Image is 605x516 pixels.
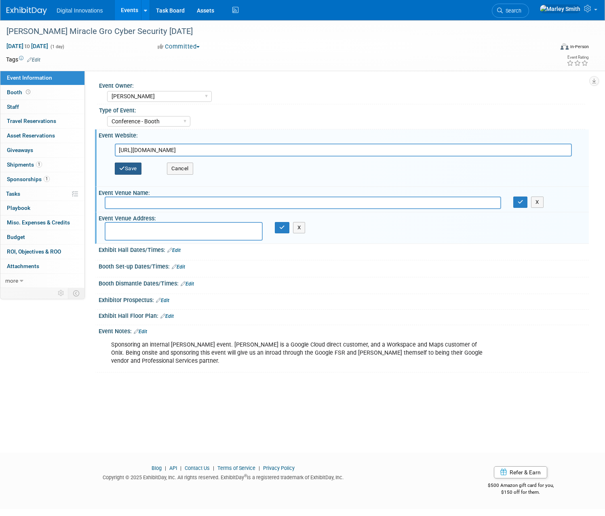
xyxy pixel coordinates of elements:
[7,205,30,211] span: Playbook
[7,161,42,168] span: Shipments
[44,176,50,182] span: 1
[0,172,84,186] a: Sponsorships1
[0,230,84,244] a: Budget
[99,244,589,254] div: Exhibit Hall Dates/Times:
[152,465,162,471] a: Blog
[27,57,40,63] a: Edit
[172,264,185,270] a: Edit
[7,104,19,110] span: Staff
[567,55,588,59] div: Event Rating
[50,44,64,49] span: (1 day)
[181,281,194,287] a: Edit
[217,465,255,471] a: Terms of Service
[24,89,32,95] span: Booth not reserved yet
[99,277,589,288] div: Booth Dismantle Dates/Times:
[167,163,193,175] button: Cancel
[263,465,295,471] a: Privacy Policy
[167,247,181,253] a: Edit
[0,259,84,273] a: Attachments
[99,129,589,140] div: Event Website:
[7,74,52,81] span: Event Information
[502,42,589,54] div: Event Format
[99,260,589,271] div: Booth Set-up Dates/Times:
[169,465,177,471] a: API
[570,44,589,50] div: In-Person
[0,158,84,172] a: Shipments1
[211,465,216,471] span: |
[257,465,262,471] span: |
[494,466,547,478] a: Refer & Earn
[0,274,84,288] a: more
[0,85,84,99] a: Booth
[503,8,521,14] span: Search
[561,43,569,50] img: Format-Inperson.png
[0,129,84,143] a: Asset Reservations
[6,472,440,481] div: Copyright © 2025 ExhibitDay, Inc. All rights reserved. ExhibitDay is a registered trademark of Ex...
[7,219,70,226] span: Misc. Expenses & Credits
[99,310,589,320] div: Exhibit Hall Floor Plan:
[7,234,25,240] span: Budget
[0,245,84,259] a: ROI, Objectives & ROO
[163,465,168,471] span: |
[492,4,529,18] a: Search
[6,55,40,63] td: Tags
[160,313,174,319] a: Edit
[7,248,61,255] span: ROI, Objectives & ROO
[36,161,42,167] span: 1
[105,337,495,369] div: Sponsoring an internal [PERSON_NAME] event. [PERSON_NAME] is a Google Cloud direct customer, and ...
[7,89,32,95] span: Booth
[0,216,84,230] a: Misc. Expenses & Credits
[7,132,55,139] span: Asset Reservations
[7,176,50,182] span: Sponsorships
[7,263,39,269] span: Attachments
[99,104,585,114] div: Type of Event:
[452,489,589,496] div: $150 off for them.
[0,201,84,215] a: Playbook
[155,42,203,51] button: Committed
[5,277,18,284] span: more
[4,24,539,39] div: [PERSON_NAME] Miracle Gro Cyber Security [DATE]
[6,42,48,50] span: [DATE] [DATE]
[0,100,84,114] a: Staff
[156,298,169,303] a: Edit
[244,474,247,478] sup: ®
[0,187,84,201] a: Tasks
[531,197,544,208] button: X
[178,465,183,471] span: |
[23,43,31,49] span: to
[7,147,33,153] span: Giveaways
[134,329,147,334] a: Edit
[99,80,585,90] div: Event Owner:
[99,187,589,197] div: Event Venue Name:
[0,71,84,85] a: Event Information
[68,288,85,298] td: Toggle Event Tabs
[0,143,84,157] a: Giveaways
[99,212,589,222] div: Event Venue Address:
[6,7,47,15] img: ExhibitDay
[115,144,572,156] input: Enter URL
[452,477,589,495] div: $500 Amazon gift card for you,
[293,222,306,233] button: X
[6,190,20,197] span: Tasks
[99,294,589,305] div: Exhibitor Prospectus:
[54,288,68,298] td: Personalize Event Tab Strip
[540,4,581,13] img: Marley Smith
[185,465,210,471] a: Contact Us
[99,325,589,336] div: Event Notes:
[0,114,84,128] a: Travel Reservations
[7,118,56,124] span: Travel Reservations
[57,7,103,14] span: Digital Innovations
[115,163,141,175] button: Save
